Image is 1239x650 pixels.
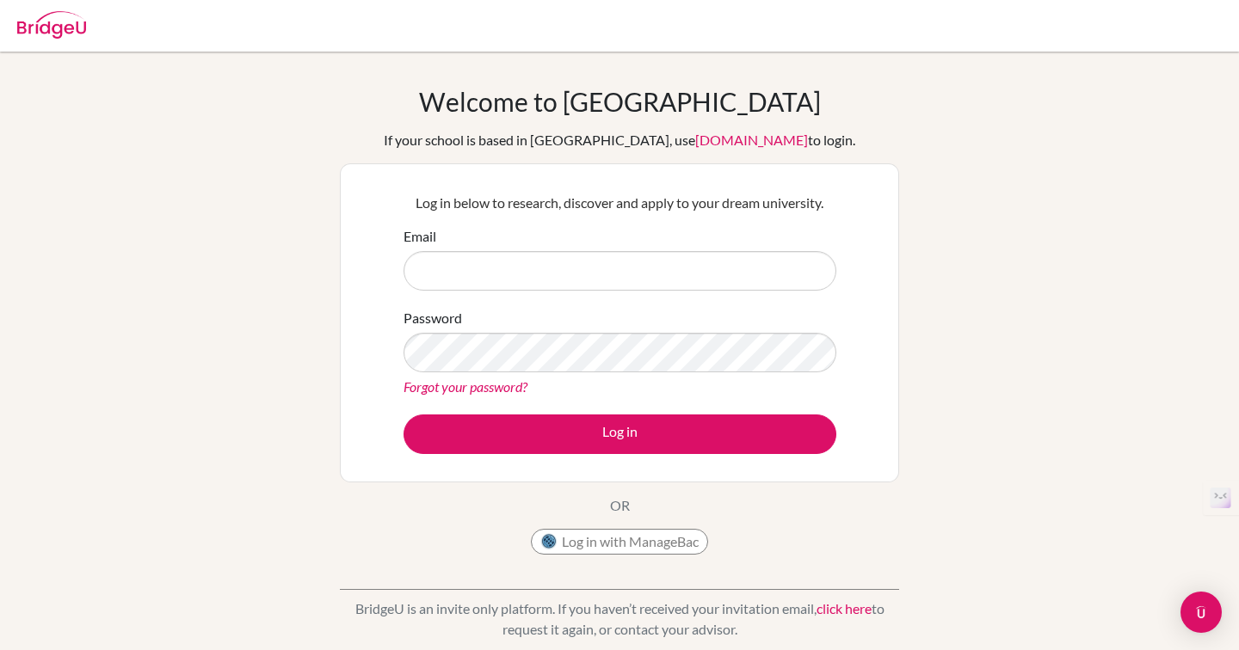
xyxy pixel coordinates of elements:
[419,86,821,117] h1: Welcome to [GEOGRAPHIC_DATA]
[817,600,872,616] a: click here
[404,378,527,395] a: Forgot your password?
[340,598,899,640] p: BridgeU is an invite only platform. If you haven’t received your invitation email, to request it ...
[610,495,630,516] p: OR
[404,226,436,247] label: Email
[404,308,462,328] label: Password
[384,130,855,150] div: If your school is based in [GEOGRAPHIC_DATA], use to login.
[531,529,708,555] button: Log in with ManageBac
[404,193,836,213] p: Log in below to research, discover and apply to your dream university.
[17,11,86,39] img: Bridge-U
[1180,592,1222,633] div: Open Intercom Messenger
[404,414,836,454] button: Log in
[695,132,808,148] a: [DOMAIN_NAME]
